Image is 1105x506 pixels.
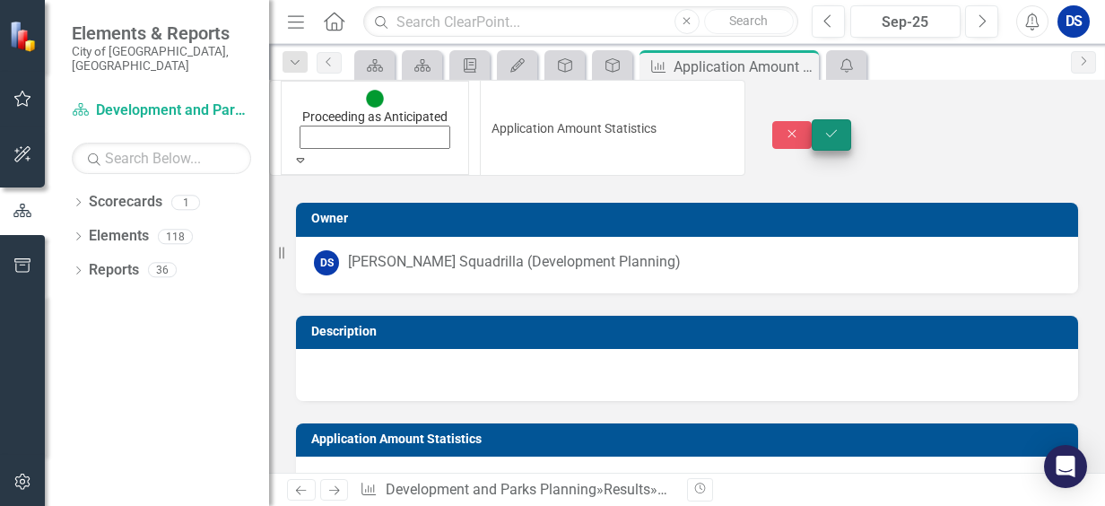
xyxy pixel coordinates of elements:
[311,212,1069,225] h3: Owner
[857,12,954,33] div: Sep-25
[850,5,961,38] button: Sep-25
[72,44,251,74] small: City of [GEOGRAPHIC_DATA], [GEOGRAPHIC_DATA]
[311,432,1069,446] h3: Application Amount Statistics
[148,263,177,278] div: 36
[72,143,251,174] input: Search Below...
[1057,5,1090,38] button: DS
[89,192,162,213] a: Scorecards
[363,6,798,38] input: Search ClearPoint...
[366,90,384,108] img: Proceeding as Anticipated
[311,325,1069,338] h3: Description
[301,108,448,126] div: Proceeding as Anticipated
[9,21,40,52] img: ClearPoint Strategy
[171,195,200,210] div: 1
[729,13,768,28] span: Search
[360,480,674,501] div: » »
[480,80,745,176] input: This field is required
[604,481,650,498] a: Results
[72,22,251,44] span: Elements & Reports
[72,100,251,121] a: Development and Parks Planning
[674,56,814,78] div: Application Amount Statistics
[158,229,193,244] div: 118
[89,260,139,281] a: Reports
[314,250,339,275] div: DS
[386,481,596,498] a: Development and Parks Planning
[348,252,681,273] div: [PERSON_NAME] Squadrilla (Development Planning)
[1044,445,1087,488] div: Open Intercom Messenger
[704,9,794,34] button: Search
[89,226,149,247] a: Elements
